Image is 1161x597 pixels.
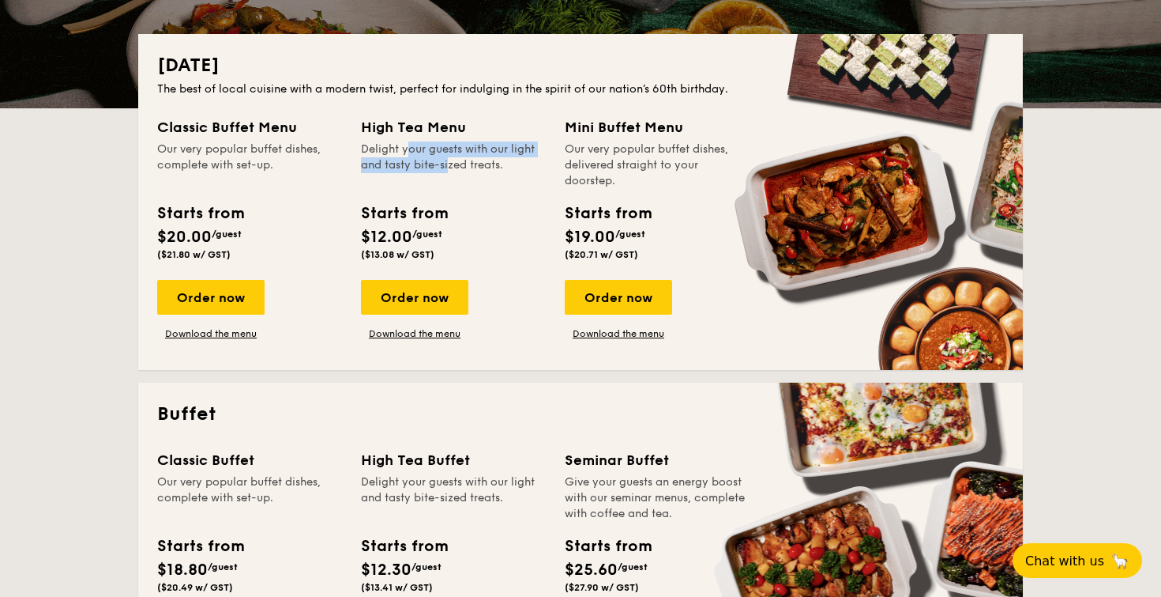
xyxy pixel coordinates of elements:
[412,229,442,240] span: /guest
[157,53,1004,78] h2: [DATE]
[157,449,342,471] div: Classic Buffet
[1110,552,1129,570] span: 🦙
[157,582,233,593] span: ($20.49 w/ GST)
[361,116,546,138] div: High Tea Menu
[157,81,1004,97] div: The best of local cuisine with a modern twist, perfect for indulging in the spirit of our nation’...
[565,535,651,558] div: Starts from
[157,249,231,260] span: ($21.80 w/ GST)
[565,582,639,593] span: ($27.90 w/ GST)
[157,116,342,138] div: Classic Buffet Menu
[565,202,651,225] div: Starts from
[212,229,242,240] span: /guest
[411,561,441,572] span: /guest
[157,228,212,247] span: $20.00
[361,202,447,225] div: Starts from
[1013,543,1142,578] button: Chat with us🦙
[565,116,750,138] div: Mini Buffet Menu
[157,402,1004,427] h2: Buffet
[157,561,208,580] span: $18.80
[361,142,546,189] div: Delight your guests with our light and tasty bite-sized treats.
[361,228,412,247] span: $12.00
[157,280,265,315] div: Order now
[565,561,618,580] span: $25.60
[1025,554,1104,569] span: Chat with us
[361,327,468,340] a: Download the menu
[565,449,750,471] div: Seminar Buffet
[565,280,672,315] div: Order now
[565,249,638,260] span: ($20.71 w/ GST)
[361,249,434,260] span: ($13.08 w/ GST)
[157,474,342,522] div: Our very popular buffet dishes, complete with set-up.
[361,561,411,580] span: $12.30
[361,280,468,315] div: Order now
[157,535,243,558] div: Starts from
[157,202,243,225] div: Starts from
[361,449,546,471] div: High Tea Buffet
[361,535,447,558] div: Starts from
[615,229,645,240] span: /guest
[618,561,648,572] span: /guest
[361,474,546,522] div: Delight your guests with our light and tasty bite-sized treats.
[361,582,433,593] span: ($13.41 w/ GST)
[565,142,750,189] div: Our very popular buffet dishes, delivered straight to your doorstep.
[208,561,238,572] span: /guest
[565,327,672,340] a: Download the menu
[565,474,750,522] div: Give your guests an energy boost with our seminar menus, complete with coffee and tea.
[157,327,265,340] a: Download the menu
[565,228,615,247] span: $19.00
[157,142,342,189] div: Our very popular buffet dishes, complete with set-up.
